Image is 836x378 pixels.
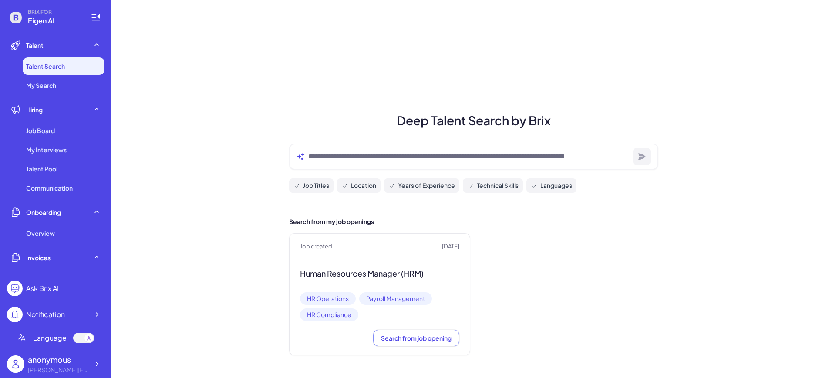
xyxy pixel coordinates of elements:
span: Job Board [26,126,55,135]
img: user_logo.png [7,355,24,373]
span: Language [33,333,67,343]
div: ryan@eigenai.com [28,365,89,375]
h1: Deep Talent Search by Brix [279,111,669,130]
span: Talent Pool [26,164,57,173]
span: Hiring [26,105,43,114]
span: Eigen AI [28,16,80,26]
span: My Search [26,81,56,90]
div: anonymous [28,354,89,365]
span: Location [351,181,376,190]
div: Ask Brix AI [26,283,59,294]
span: Languages [540,181,572,190]
span: Overview [26,229,55,238]
span: Onboarding [26,208,61,217]
span: BRIX FOR [28,9,80,16]
h3: Human Resources Manager (HRM) [300,269,459,279]
span: HR Compliance [300,308,358,321]
span: [DATE] [442,242,459,251]
button: Search from job opening [373,330,459,346]
span: Invoices [26,253,51,262]
h2: Search from my job openings [289,217,658,226]
span: Job created [300,242,332,251]
span: Job Titles [303,181,329,190]
span: Technical Skills [477,181,519,190]
div: Notification [26,309,65,320]
span: Years of Experience [398,181,455,190]
span: HR Operations [300,292,356,305]
span: Communication [26,184,73,192]
span: My Interviews [26,145,67,154]
span: Talent Search [26,62,65,70]
span: Search from job opening [381,334,452,342]
span: Talent [26,41,44,50]
span: Payroll Management [359,292,432,305]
